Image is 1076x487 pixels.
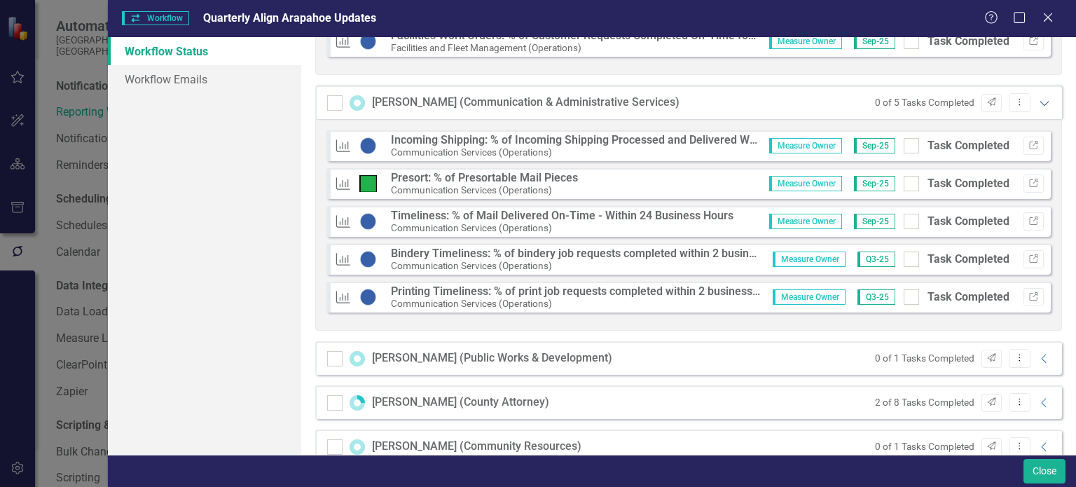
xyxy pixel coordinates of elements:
img: Baselining [359,289,378,306]
span: Measure Owner [769,176,842,191]
span: Sep-25 [854,138,895,153]
span: Measure Owner [769,138,842,153]
div: [PERSON_NAME] (Communication & Administrative Services) [372,95,680,111]
small: 2 of 8 Tasks Completed [875,396,974,409]
span: Sep-25 [854,34,895,49]
strong: Printing Timeliness: % of print job requests completed within 2 business days [391,284,779,298]
div: [PERSON_NAME] (Community Resources) [372,439,581,455]
div: [PERSON_NAME] (County Attorney) [372,395,549,411]
div: Task Completed [927,34,1009,50]
div: Task Completed [927,176,1009,192]
strong: Presort: % of Presortable Mail Pieces [391,171,578,184]
span: Measure Owner [773,252,846,267]
small: 0 of 5 Tasks Completed [875,96,974,109]
strong: Timeliness: % of Mail Delivered On-Time - Within 24 Business Hours [391,209,733,222]
span: Quarterly Align Arapahoe Updates [203,11,376,25]
small: Communication Services (Operations) [391,222,552,233]
strong: Incoming Shipping: % of Incoming Shipping Processed and Delivered Within 24 Business Hours [391,133,868,146]
div: Task Completed [927,138,1009,154]
small: 0 of 1 Tasks Completed [875,440,974,453]
span: Measure Owner [773,289,846,305]
span: Measure Owner [769,214,842,229]
button: Close [1023,459,1065,483]
div: [PERSON_NAME] (Public Works & Development) [372,350,612,366]
img: Baselining [359,251,378,268]
div: Task Completed [927,214,1009,230]
small: Facilities and Fleet Management (Operations) [391,42,581,53]
span: Q3-25 [857,252,895,267]
div: Task Completed [927,289,1009,306]
span: Workflow [122,11,189,25]
small: Communication Services (Operations) [391,146,552,158]
a: Workflow Emails [108,65,301,93]
div: Task Completed [927,252,1009,268]
small: Communication Services (Operations) [391,260,552,271]
small: 0 of 1 Tasks Completed [875,352,974,365]
small: Communication Services (Operations) [391,184,552,196]
span: Sep-25 [854,176,895,191]
span: Sep-25 [854,214,895,229]
img: Baselining [359,33,378,50]
img: Baselining [359,213,378,230]
img: Baselining [359,137,378,154]
span: Measure Owner [769,34,842,49]
span: Q3-25 [857,289,895,305]
img: On Target [359,175,378,192]
small: Communication Services (Operations) [391,298,552,309]
a: Workflow Status [108,37,301,65]
strong: Bindery Timeliness: % of bindery job requests completed within 2 business days [391,247,793,260]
